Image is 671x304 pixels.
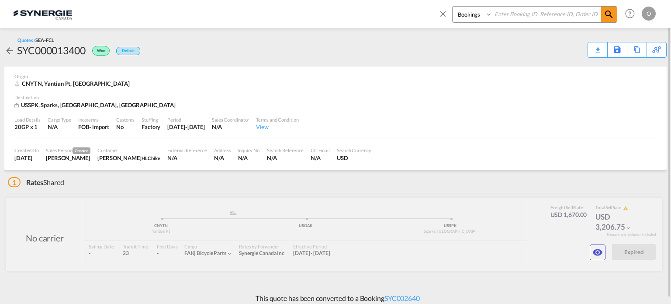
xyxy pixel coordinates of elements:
[167,154,207,162] div: N/A
[438,9,448,18] md-icon: icon-close
[214,147,231,154] div: Address
[4,43,17,57] div: icon-arrow-left
[4,45,15,56] md-icon: icon-arrow-left
[642,7,656,21] div: O
[73,147,90,154] span: Creator
[14,94,657,101] div: Destination
[116,47,140,55] div: Default
[592,247,603,258] md-icon: icon-eye
[438,6,452,27] span: icon-close
[167,123,205,131] div: 31 Jul 2025
[86,43,112,57] div: Won
[46,147,90,154] div: Sales Person
[97,48,107,56] span: Won
[14,101,178,109] div: USSPK, Sparks, NV, Americas
[14,123,41,131] div: 20GP x 1
[78,123,89,131] div: FOB
[604,9,614,20] md-icon: icon-magnify
[142,155,160,161] span: HLC bike
[13,4,72,24] img: 1f56c880d42311ef80fc7dca854c8e59.png
[167,147,207,154] div: External Reference
[142,123,160,131] div: Factory Stuffing
[17,37,54,43] div: Quotes /SEA-FCL
[251,294,420,303] p: This quote has been converted to a Booking
[89,123,109,131] div: - import
[608,42,627,57] div: Save As Template
[46,154,90,162] div: Adriana Groposila
[48,123,71,131] div: N/A
[14,147,39,154] div: Created On
[592,44,603,50] md-icon: icon-download
[48,116,71,123] div: Cargo Type
[337,147,371,154] div: Search Currency
[384,294,420,302] a: SYC002640
[214,154,231,162] div: N/A
[14,80,131,87] div: CNYTN, Yantian Pt, Asia Pacific
[267,147,303,154] div: Search Reference
[492,7,601,22] input: Enter Booking ID, Reference ID, Order ID
[238,147,260,154] div: Inquiry No.
[116,116,135,123] div: Customs
[212,116,249,123] div: Sales Coordinator
[267,154,303,162] div: N/A
[8,178,64,187] div: Shared
[78,116,109,123] div: Incoterms
[142,116,160,123] div: Stuffing
[167,116,205,123] div: Period
[212,123,249,131] div: N/A
[238,154,260,162] div: N/A
[22,80,129,87] span: CNYTN, Yantian Pt, [GEOGRAPHIC_DATA]
[590,245,605,260] button: icon-eye
[337,154,371,162] div: USD
[592,42,603,50] div: Quote PDF is not available at this time
[256,116,298,123] div: Terms and Condition
[35,37,54,43] span: SEA-FCL
[623,6,637,21] span: Help
[256,123,298,131] div: View
[8,177,21,187] span: 1
[311,154,330,162] div: N/A
[26,178,44,186] span: Rates
[14,116,41,123] div: Load Details
[97,154,160,162] div: Hala Laalj
[17,43,86,57] div: SYC000013400
[601,7,617,22] span: icon-magnify
[97,147,160,154] div: Customer
[623,6,642,22] div: Help
[14,73,657,80] div: Origin
[116,123,135,131] div: No
[311,147,330,154] div: CC Email
[14,154,39,162] div: 18 Jul 2025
